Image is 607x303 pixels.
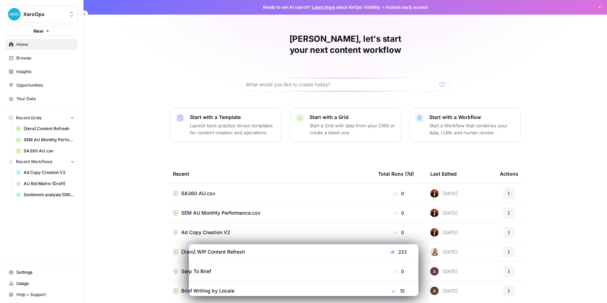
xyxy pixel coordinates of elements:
span: SA360 AU.csv [24,148,74,154]
button: Recent Grids [6,113,78,123]
span: Recent Grids [16,115,41,121]
div: [DATE] [430,267,458,276]
button: Recent Workflows [6,157,78,167]
a: AU Bid Matrix (Draft) [13,178,78,189]
p: Start with a Grid [310,114,395,121]
span: Browse [16,55,74,61]
img: nh1ffu4gqkij28y7n7zaycjgecuc [430,209,439,217]
div: [DATE] [430,189,458,198]
span: Serp To Brief [181,268,211,275]
div: [DATE] [430,209,458,217]
div: 0 [378,190,419,197]
span: Actions early access [386,4,428,10]
span: AU Bid Matrix (Draft) [24,181,74,187]
span: Ad Copy Creation V2 [181,229,230,236]
span: Settings [16,269,74,276]
a: Learn more [312,5,335,10]
a: Ad Copy Creation V2 [173,229,367,236]
div: Recent [173,164,367,183]
div: Last Edited [430,164,457,183]
span: XeroOps [23,11,65,18]
a: Usage [6,278,78,289]
a: SEM AU Monthly Performance.csv [13,134,78,145]
iframe: Survey from AirOps [189,244,418,296]
span: Sentiment analysis (GRID version) [24,192,74,198]
span: SEM AU Monthly Performance.csv [181,209,261,216]
p: Start with a Workflow [429,114,515,121]
span: Insights [16,69,74,75]
a: Serp To Brief [173,268,367,275]
a: Ad Copy Creation V2 [13,167,78,178]
a: Opportunities [6,80,78,91]
button: New [6,26,78,36]
p: Start with a Template [190,114,275,121]
a: [Xero] WIP Content Refresh [173,248,367,255]
img: XeroOps Logo [8,8,21,21]
span: [Xero] WIP Content Refresh [181,248,245,255]
a: Home [6,39,78,50]
span: Opportunities [16,82,74,88]
p: Start a Grid with data from your CMS or create a blank one [310,122,395,136]
span: Ad Copy Creation V2 [24,169,74,176]
a: Brief Writing by Locale [173,287,367,294]
a: Your Data [6,93,78,104]
a: SA360 AU.csv [173,190,367,197]
a: SEM AU Monthly Performance.csv [173,209,367,216]
button: Start with a WorkflowStart a Workflow that combines your data, LLMs and human review [409,108,521,142]
span: [Xero] Content Refresh [24,126,74,132]
div: 0 [378,209,419,216]
img: ygsh7oolkwauxdw54hskm6m165th [430,248,439,256]
a: Browse [6,53,78,64]
a: Sentiment analysis (GRID version) [13,189,78,200]
span: Ready to win AI search? about AirOps Visibility [263,4,380,10]
button: Start with a GridStart a Grid with data from your CMS or create a blank one [290,108,401,142]
input: What would you like to create today? [246,81,437,88]
button: Start with a TemplateLaunch best-practice driven templates for content creation and operations [170,108,281,142]
span: SEM AU Monthly Performance.csv [24,137,74,143]
a: SA360 AU.csv [13,145,78,157]
div: [DATE] [430,228,458,237]
span: Help + Support [16,292,74,298]
span: Recent Workflows [16,159,52,165]
span: New [33,27,43,34]
button: Workspace: XeroOps [6,6,78,23]
button: Help + Support [6,289,78,300]
span: Home [16,41,74,48]
a: Insights [6,66,78,77]
span: Brief Writing by Locale [181,287,234,294]
img: wtbmvrjo3qvncyiyitl6zoukl9gz [430,287,439,295]
p: Start a Workflow that combines your data, LLMs and human review [429,122,515,136]
img: nh1ffu4gqkij28y7n7zaycjgecuc [430,189,439,198]
div: 0 [378,229,419,236]
div: Total Runs (7d) [378,164,414,183]
span: Your Data [16,96,74,102]
div: Actions [500,164,518,183]
a: Settings [6,267,78,278]
div: [DATE] [430,287,458,295]
img: wtbmvrjo3qvncyiyitl6zoukl9gz [430,267,439,276]
span: SA360 AU.csv [181,190,215,197]
img: nh1ffu4gqkij28y7n7zaycjgecuc [430,228,439,237]
div: [DATE] [430,248,458,256]
p: Launch best-practice driven templates for content creation and operations [190,122,275,136]
span: Usage [16,280,74,287]
a: [Xero] Content Refresh [13,123,78,134]
h1: [PERSON_NAME], let's start your next content workflow [241,33,450,56]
